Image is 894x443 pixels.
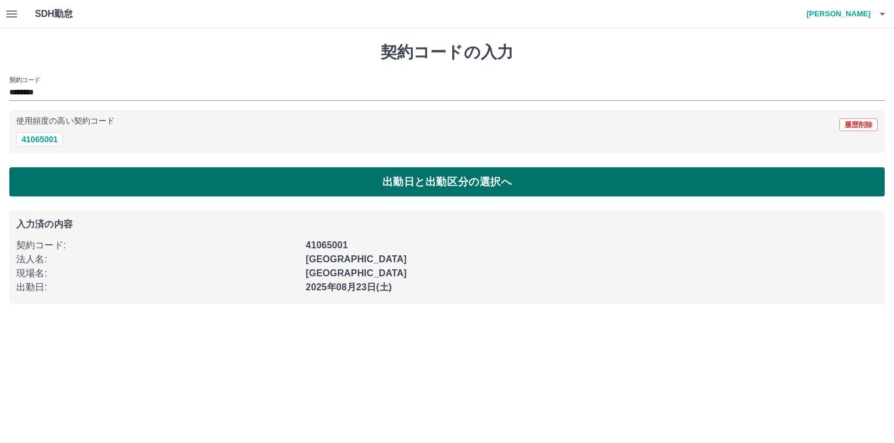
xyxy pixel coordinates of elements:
[9,167,885,196] button: 出勤日と出勤区分の選択へ
[306,254,407,264] b: [GEOGRAPHIC_DATA]
[9,75,40,85] h2: 契約コード
[16,252,299,266] p: 法人名 :
[306,282,392,292] b: 2025年08月23日(土)
[306,240,347,250] b: 41065001
[16,280,299,294] p: 出勤日 :
[16,132,63,146] button: 41065001
[839,118,878,131] button: 履歴削除
[16,117,115,125] p: 使用頻度の高い契約コード
[16,266,299,280] p: 現場名 :
[16,220,878,229] p: 入力済の内容
[16,238,299,252] p: 契約コード :
[9,43,885,62] h1: 契約コードの入力
[306,268,407,278] b: [GEOGRAPHIC_DATA]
